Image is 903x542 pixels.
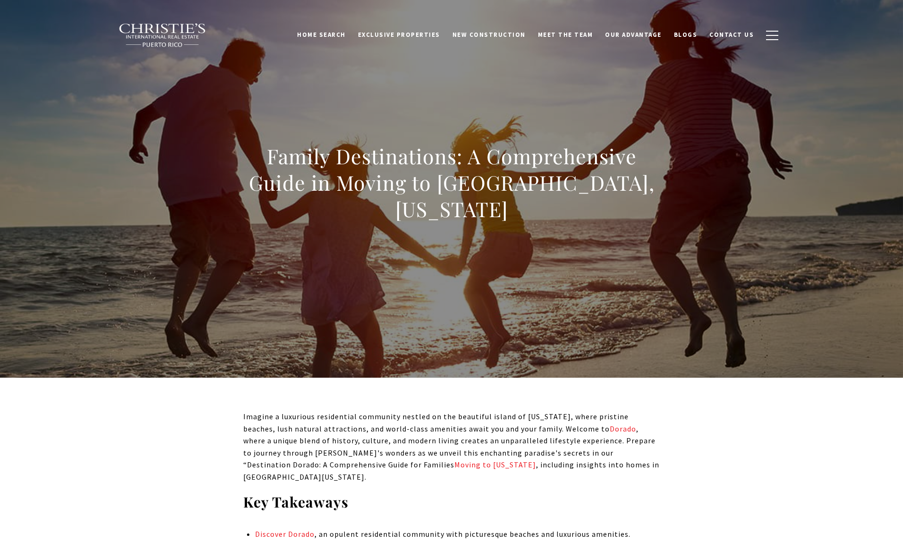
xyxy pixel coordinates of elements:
[255,528,660,541] li: , an opulent residential community with picturesque beaches and luxurious amenities.
[446,26,532,44] a: New Construction
[119,23,206,48] img: Christie's International Real Estate black text logo
[454,460,536,469] a: Moving to [US_STATE]
[243,411,660,483] p: Imagine a luxurious residential community nestled on the beautiful island of [US_STATE], where pr...
[532,26,599,44] a: Meet the Team
[599,26,668,44] a: Our Advantage
[255,529,315,539] a: Discover Dorado
[352,26,446,44] a: Exclusive Properties
[668,26,704,44] a: Blogs
[291,26,352,44] a: Home Search
[709,31,754,39] span: Contact Us
[243,143,660,222] h1: Family Destinations: A Comprehensive Guide in Moving to [GEOGRAPHIC_DATA], [US_STATE]
[674,31,698,39] span: Blogs
[358,31,440,39] span: Exclusive Properties
[452,31,526,39] span: New Construction
[243,492,349,511] strong: Key Takeaways
[605,31,662,39] span: Our Advantage
[610,424,636,433] a: Dorado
